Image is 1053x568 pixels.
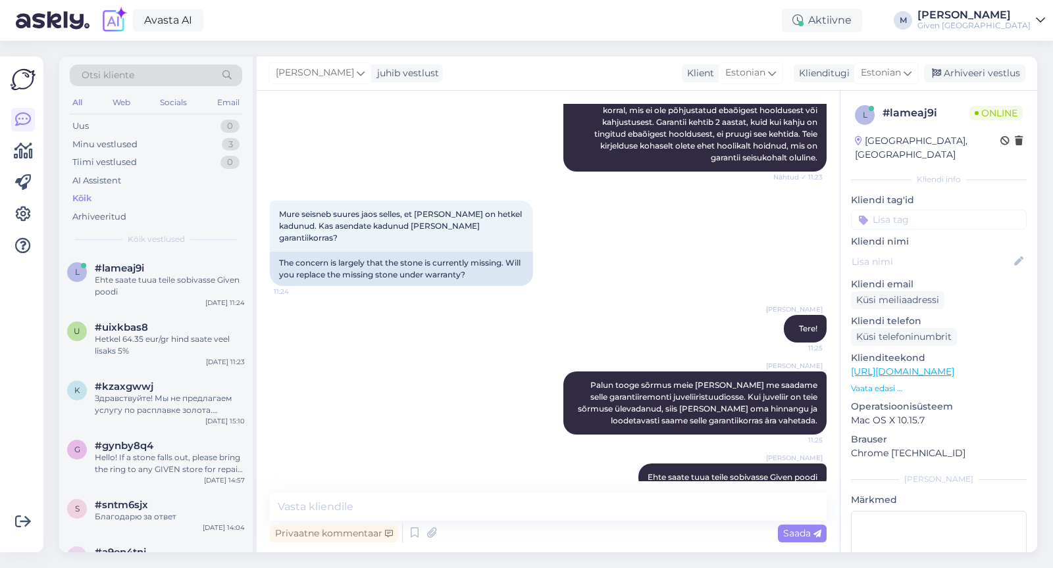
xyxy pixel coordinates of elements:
div: The concern is largely that the stone is currently missing. Will you replace the missing stone un... [270,252,533,286]
a: Avasta AI [133,9,203,32]
div: Ehte saate tuua teile sobivasse Given poodi [95,274,245,298]
div: Given [GEOGRAPHIC_DATA] [917,20,1031,31]
div: Благодарю за ответ [95,511,245,523]
div: Hello! If a stone falls out, please bring the ring to any GIVEN store for repair at our GOLDWORK ... [95,452,245,475]
span: [PERSON_NAME] [766,361,823,371]
div: 0 [220,120,240,133]
div: [PERSON_NAME] [851,473,1027,485]
span: u [74,326,80,336]
span: #gynby8q4 [95,440,153,452]
div: Web [110,94,133,111]
span: Kõik vestlused [128,233,185,245]
span: 11:25 [773,435,823,445]
span: 11:25 [773,343,823,353]
div: Здравствуйте! Мы не предлагаем услугу по расплавке золота. Однако, вы можете принести свои старые... [95,392,245,416]
div: All [70,94,85,111]
span: [PERSON_NAME] [766,453,823,463]
div: Tiimi vestlused [72,156,137,169]
div: [DATE] 11:24 [205,298,245,308]
div: Email [215,94,242,111]
div: [DATE] 14:04 [203,523,245,532]
span: #kzaxgwwj [95,381,153,392]
p: Operatsioonisüsteem [851,400,1027,414]
p: Kliendi tag'id [851,193,1027,207]
span: #uixkbas8 [95,321,148,333]
div: 3 [222,138,240,151]
p: Mac OS X 10.15.7 [851,414,1027,427]
p: Märkmed [851,493,1027,507]
span: 11:24 [274,287,323,296]
div: Socials [157,94,190,111]
div: Klienditugi [794,66,850,80]
img: explore-ai [100,7,128,34]
a: [URL][DOMAIN_NAME] [851,366,954,377]
p: Brauser [851,433,1027,446]
div: [DATE] 14:57 [204,475,245,485]
div: Minu vestlused [72,138,138,151]
span: #a9en4tnj [95,546,146,558]
span: Online [969,106,1023,120]
div: Kõik [72,192,91,205]
span: Nähtud ✓ 11:23 [773,172,823,182]
span: l [75,267,80,277]
div: Küsi meiliaadressi [851,291,944,309]
span: k [74,385,80,395]
div: Uus [72,120,89,133]
div: 0 [220,156,240,169]
div: Arhiveeri vestlus [924,64,1025,82]
p: Vaata edasi ... [851,383,1027,394]
div: [GEOGRAPHIC_DATA], [GEOGRAPHIC_DATA] [855,134,1000,162]
div: Aktiivne [782,9,862,32]
div: M [894,11,912,30]
span: [PERSON_NAME] [276,66,354,80]
p: Chrome [TECHNICAL_ID] [851,446,1027,460]
span: #lameaj9i [95,262,144,274]
div: # lameaj9i [883,105,969,121]
div: Klient [682,66,714,80]
div: Hetkel 64.35 eur/gr hind saate veel lisaks 5% [95,333,245,357]
span: Palun tooge sõrmus meie [PERSON_NAME] me saadame selle garantiiremonti juveliiristuudiosse. Kui j... [578,380,819,425]
div: AI Assistent [72,174,121,187]
span: Estonian [861,66,901,80]
span: Ehte saate tuua teile sobivasse Given poodi [648,472,817,482]
span: Tere! [799,323,817,333]
span: Mure seisneb suures jaos selles, et [PERSON_NAME] on hetkel kadunud. Kas asendate kadunud [PERSON... [279,209,524,243]
span: a [74,551,80,561]
span: s [75,504,80,513]
p: Kliendi email [851,277,1027,291]
div: Küsi telefoninumbrit [851,328,957,346]
div: [DATE] 11:23 [206,357,245,367]
span: Otsi kliente [82,68,134,82]
span: g [74,444,80,454]
p: Klienditeekond [851,351,1027,365]
div: [PERSON_NAME] [917,10,1031,20]
a: [PERSON_NAME]Given [GEOGRAPHIC_DATA] [917,10,1045,31]
p: Kliendi telefon [851,314,1027,328]
div: Arhiveeritud [72,210,126,224]
span: [PERSON_NAME] [766,304,823,314]
span: #sntm6sjx [95,499,148,511]
span: l [863,110,867,120]
div: [DATE] 15:10 [205,416,245,426]
span: Saada [783,527,821,539]
span: Estonian [725,66,765,80]
div: Kliendi info [851,174,1027,185]
input: Lisa nimi [852,254,1012,269]
input: Lisa tag [851,210,1027,229]
div: Privaatne kommentaar [270,525,398,542]
p: Kliendi nimi [851,235,1027,248]
img: Askly Logo [11,67,36,92]
div: juhib vestlust [372,66,439,80]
